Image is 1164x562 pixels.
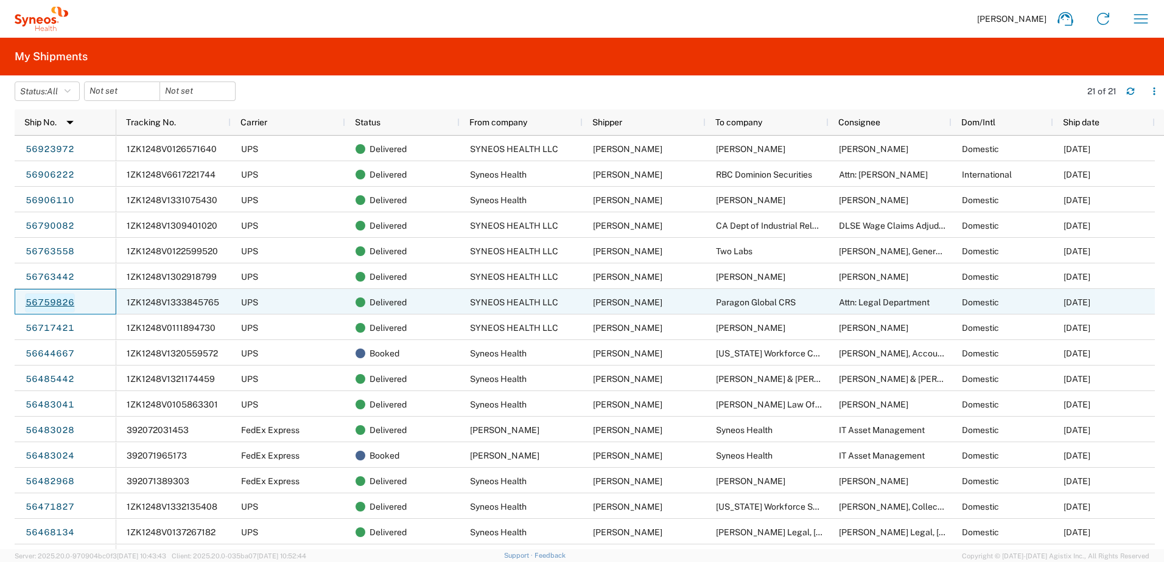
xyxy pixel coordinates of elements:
[839,170,928,179] span: Attn: Shannon Earl
[593,144,662,154] span: Melissa Hill
[593,374,662,384] span: Melissa Hill
[25,242,75,262] a: 56763558
[469,117,527,127] span: From company
[470,170,527,179] span: Syneos Health
[716,246,752,256] span: Two Labs
[962,170,1012,179] span: International
[370,315,407,341] span: Delivered
[1064,425,1090,435] span: 08/13/2025
[593,451,662,460] span: Melissa Hill
[127,400,218,409] span: 1ZK1248V0105863301
[593,476,662,486] span: Melissa Hill
[1064,246,1090,256] span: 09/09/2025
[85,82,160,100] input: Not set
[470,476,527,486] span: Syneos Health
[240,117,267,127] span: Carrier
[25,446,75,466] a: 56483024
[839,374,987,384] span: Cromer Babb & Porter
[241,246,258,256] span: UPS
[716,451,773,460] span: Syneos Health
[838,117,880,127] span: Consignee
[716,272,785,282] span: Mary Devian
[504,552,535,559] a: Support
[1064,323,1090,333] span: 09/04/2025
[355,117,380,127] span: Status
[715,117,762,127] span: To company
[25,319,75,338] a: 56717421
[25,140,75,159] a: 56923972
[25,165,75,185] a: 56906222
[1064,349,1090,358] span: 08/28/2025
[593,272,662,282] span: Melissa Hill
[25,268,75,287] a: 56763442
[370,392,407,417] span: Delivered
[962,451,999,460] span: Domestic
[127,425,189,435] span: 392072031453
[961,117,995,127] span: Dom/Intl
[127,476,189,486] span: 392071389303
[470,195,527,205] span: Syneos Health
[1064,144,1090,154] span: 09/25/2025
[716,221,836,231] span: CA Dept of Industrial Relations
[25,191,75,210] a: 56906110
[127,349,218,358] span: 1ZK1248V1320559572
[160,82,235,100] input: Not set
[370,162,407,187] span: Delivered
[241,170,258,179] span: UPS
[127,374,215,384] span: 1ZK1248V1321174459
[370,187,407,213] span: Delivered
[470,502,527,512] span: Syneos Health
[839,144,908,154] span: Hayley Daniels
[127,527,216,537] span: 1ZK1248V0137267182
[470,451,539,460] span: Enakshi Dasgupta
[1064,502,1090,512] span: 08/12/2025
[370,238,407,264] span: Delivered
[839,502,997,512] span: Ryan S., Collections Specialist
[370,468,407,494] span: Delivered
[241,297,258,307] span: UPS
[716,144,785,154] span: Hayley Daniels
[127,246,218,256] span: 1ZK1248V0122599520
[470,349,527,358] span: Syneos Health
[716,323,785,333] span: Mikhail Safranovitch
[1064,297,1090,307] span: 09/09/2025
[977,13,1047,24] span: [PERSON_NAME]
[127,144,217,154] span: 1ZK1248V0126571640
[241,349,258,358] span: UPS
[962,195,999,205] span: Domestic
[535,552,566,559] a: Feedback
[127,451,187,460] span: 392071965173
[241,374,258,384] span: UPS
[370,341,399,366] span: Booked
[962,502,999,512] span: Domestic
[126,117,176,127] span: Tracking No.
[241,195,258,205] span: UPS
[1064,374,1090,384] span: 08/13/2025
[962,550,1149,561] span: Copyright © [DATE]-[DATE] Agistix Inc., All Rights Reserved
[839,349,989,358] span: Rebecca McCord, Accounts Examiner
[593,502,662,512] span: Melissa Hill
[1064,170,1090,179] span: 09/23/2025
[962,425,999,435] span: Domestic
[127,195,217,205] span: 1ZK1248V1331075430
[1087,86,1117,97] div: 21 of 21
[839,246,977,256] span: Heather Goodman, General Counsel
[1064,195,1090,205] span: 09/23/2025
[25,395,75,415] a: 56483041
[370,366,407,392] span: Delivered
[127,297,219,307] span: 1ZK1248V1333845765
[24,117,57,127] span: Ship No.
[1064,272,1090,282] span: 09/09/2025
[127,272,217,282] span: 1ZK1248V1302918799
[593,297,662,307] span: Melissa Hill
[15,49,88,64] h2: My Shipments
[470,425,539,435] span: Enakshi Dasgupta
[241,451,300,460] span: FedEx Express
[241,476,300,486] span: FedEx Express
[117,552,166,560] span: [DATE] 10:43:43
[241,400,258,409] span: UPS
[1064,400,1090,409] span: 08/13/2025
[370,519,407,545] span: Delivered
[593,195,662,205] span: Melissa Hill
[716,476,785,486] span: Enakshi Dasgupta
